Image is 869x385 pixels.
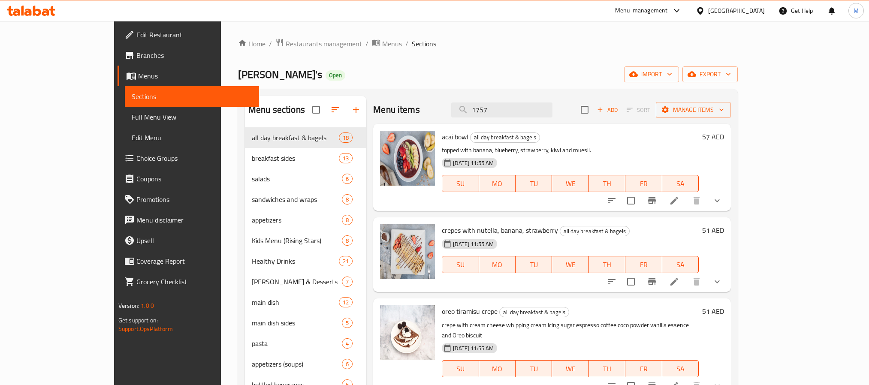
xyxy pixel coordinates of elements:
[125,107,259,127] a: Full Menu View
[252,215,342,225] div: appetizers
[594,103,621,117] button: Add
[663,105,724,115] span: Manage items
[373,103,420,116] h2: Menu items
[552,360,588,377] button: WE
[471,132,540,142] span: all day breakfast & bagels
[118,189,259,210] a: Promotions
[118,148,259,168] a: Choice Groups
[252,359,342,369] div: appetizers (soups)
[269,39,272,49] li: /
[132,91,252,102] span: Sections
[624,66,679,82] button: import
[552,256,588,273] button: WE
[656,102,731,118] button: Manage items
[555,259,585,271] span: WE
[380,305,435,360] img: oreo tiramisu crepe
[342,174,353,184] div: items
[342,318,353,328] div: items
[483,363,512,375] span: MO
[702,305,724,317] h6: 51 AED
[500,307,569,317] span: all day breakfast & bagels
[642,271,662,292] button: Branch-specific-item
[136,153,252,163] span: Choice Groups
[412,39,436,49] span: Sections
[252,277,342,287] div: Creps & Desserts
[342,278,352,286] span: 7
[339,132,353,143] div: items
[682,66,738,82] button: export
[252,297,339,307] div: main dish
[245,354,366,374] div: appetizers (soups)6
[325,99,346,120] span: Sort sections
[589,360,625,377] button: TH
[118,271,259,292] a: Grocery Checklist
[479,256,516,273] button: MO
[252,153,339,163] span: breakfast sides
[854,6,859,15] span: M
[669,196,679,206] a: Edit menu item
[446,363,475,375] span: SU
[252,132,339,143] div: all day breakfast & bagels
[252,174,342,184] span: salads
[252,194,342,205] span: sandwiches and wraps
[552,175,588,192] button: WE
[342,319,352,327] span: 5
[339,256,353,266] div: items
[470,132,540,143] div: all day breakfast & bagels
[560,226,630,236] div: all day breakfast & bagels
[707,271,727,292] button: show more
[252,256,339,266] div: Healthy Drinks
[118,66,259,86] a: Menus
[442,305,498,318] span: oreo tiramisu crepe
[592,259,622,271] span: TH
[516,360,552,377] button: TU
[442,224,558,237] span: crepes with nutella, banana, strawberry
[245,168,366,189] div: salads6
[629,259,658,271] span: FR
[662,175,699,192] button: SA
[601,271,622,292] button: sort-choices
[442,320,699,341] p: crepe with cream cheese whipping cream icing sugar espresso coffee coco powder vanilla essence an...
[708,6,765,15] div: [GEOGRAPHIC_DATA]
[629,363,658,375] span: FR
[245,230,366,251] div: Kids Menu (Rising Stars)8
[555,363,585,375] span: WE
[519,259,549,271] span: TU
[405,39,408,49] li: /
[686,190,707,211] button: delete
[136,174,252,184] span: Coupons
[136,277,252,287] span: Grocery Checklist
[483,177,512,190] span: MO
[450,159,497,167] span: [DATE] 11:55 AM
[560,226,629,236] span: all day breakfast & bagels
[479,175,516,192] button: MO
[625,256,662,273] button: FR
[326,72,345,79] span: Open
[601,190,622,211] button: sort-choices
[499,307,569,317] div: all day breakfast & bagels
[702,224,724,236] h6: 51 AED
[519,363,549,375] span: TU
[125,127,259,148] a: Edit Menu
[592,177,622,190] span: TH
[380,131,435,186] img: acai bowl
[118,45,259,66] a: Branches
[479,360,516,377] button: MO
[342,338,353,349] div: items
[442,360,479,377] button: SU
[629,177,658,190] span: FR
[118,323,173,334] a: Support.OpsPlatform
[141,300,154,311] span: 1.0.0
[238,38,738,49] nav: breadcrumb
[589,175,625,192] button: TH
[307,101,325,119] span: Select all sections
[621,103,656,117] span: Select section first
[238,65,322,84] span: [PERSON_NAME]'s
[252,235,342,246] span: Kids Menu (Rising Stars)
[245,313,366,333] div: main dish sides5
[125,86,259,107] a: Sections
[622,192,640,210] span: Select to update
